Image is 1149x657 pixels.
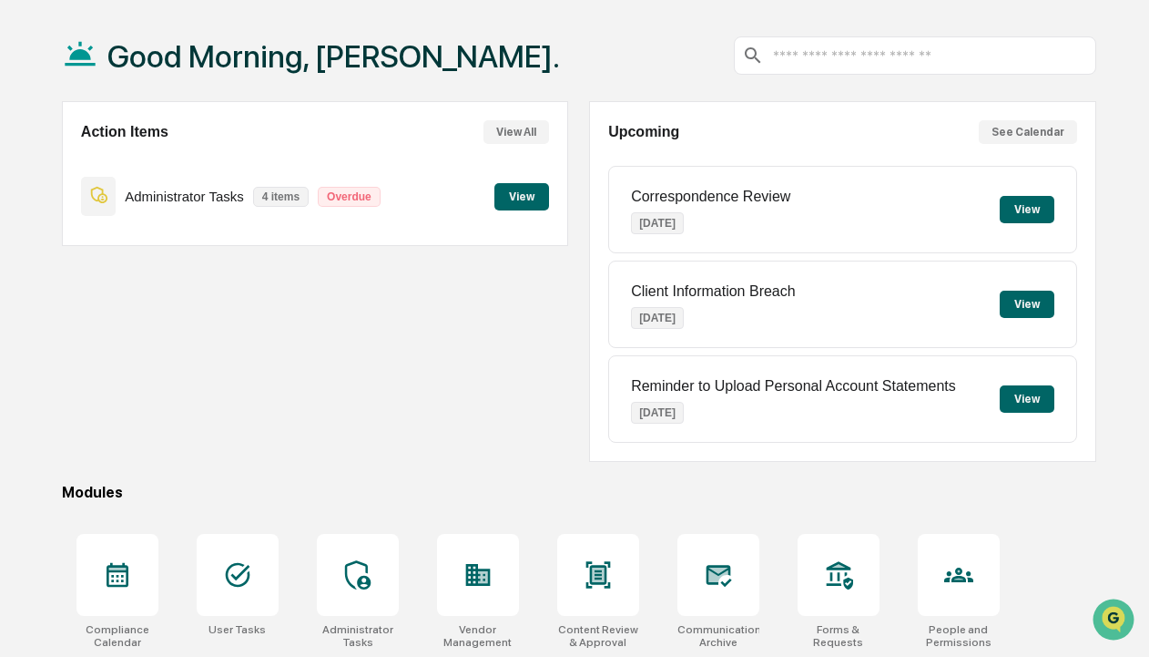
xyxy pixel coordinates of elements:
div: Administrator Tasks [317,623,399,649]
div: Compliance Calendar [76,623,158,649]
a: 🔎Data Lookup [11,256,122,289]
h1: Good Morning, [PERSON_NAME]. [107,38,560,75]
div: Start new chat [62,139,299,157]
a: 🖐️Preclearance [11,221,125,254]
span: Data Lookup [36,263,115,282]
button: View [1000,385,1054,413]
p: Overdue [318,187,381,207]
p: Administrator Tasks [125,189,244,204]
h2: Upcoming [608,124,679,140]
div: 🗄️ [132,231,147,245]
div: Forms & Requests [798,623,880,649]
div: Vendor Management [437,623,519,649]
img: 1746055101610-c473b297-6a78-478c-a979-82029cc54cd1 [18,139,51,171]
p: Client Information Breach [631,283,796,300]
h2: Action Items [81,124,168,140]
p: Reminder to Upload Personal Account Statements [631,378,956,395]
p: 4 items [253,187,309,207]
div: People and Permissions [918,623,1000,649]
div: User Tasks [208,623,266,636]
p: [DATE] [631,402,684,424]
span: Preclearance [36,229,117,247]
div: We're available if you need us! [62,157,230,171]
p: How can we help? [18,37,331,67]
button: View [1000,196,1054,223]
div: Content Review & Approval [557,623,639,649]
div: Modules [62,484,1096,501]
div: 🖐️ [18,231,33,245]
button: View All [483,120,549,144]
a: 🗄️Attestations [125,221,233,254]
button: View [494,183,549,210]
a: View [494,187,549,204]
p: [DATE] [631,307,684,329]
span: Attestations [150,229,226,247]
button: Start new chat [310,144,331,166]
button: View [1000,291,1054,318]
button: See Calendar [979,120,1077,144]
iframe: Open customer support [1091,597,1140,646]
p: [DATE] [631,212,684,234]
div: Communications Archive [677,623,759,649]
div: 🔎 [18,265,33,280]
a: Powered byPylon [128,307,220,322]
span: Pylon [181,308,220,322]
p: Correspondence Review [631,189,790,205]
